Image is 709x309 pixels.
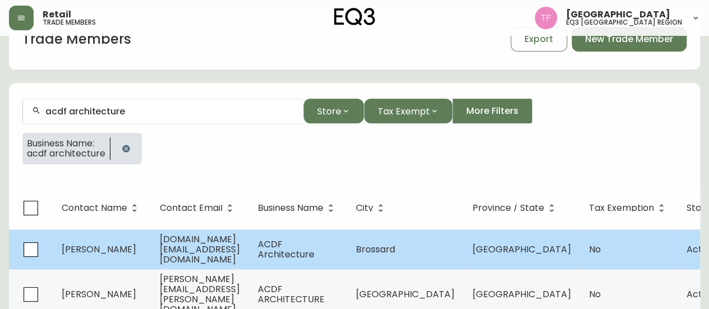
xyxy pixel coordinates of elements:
[356,205,373,211] span: City
[317,104,341,118] span: Store
[27,149,105,159] span: acdf architecture
[589,243,601,256] span: No
[525,33,553,45] span: Export
[585,33,673,45] span: New Trade Member
[356,288,455,301] span: [GEOGRAPHIC_DATA]
[378,104,430,118] span: Tax Exempt
[62,205,127,211] span: Contact Name
[566,10,670,19] span: [GEOGRAPHIC_DATA]
[356,203,388,213] span: City
[27,139,105,149] span: Business Name:
[45,106,294,117] input: Search
[62,243,136,256] span: [PERSON_NAME]
[472,288,571,301] span: [GEOGRAPHIC_DATA]
[452,99,532,123] button: More Filters
[258,203,338,213] span: Business Name
[43,19,96,26] h5: trade members
[258,283,325,306] span: ACDF ARCHITECTURE
[511,27,567,52] button: Export
[62,288,136,301] span: [PERSON_NAME]
[160,233,240,266] span: [DOMAIN_NAME][EMAIL_ADDRESS][DOMAIN_NAME]
[22,30,131,49] h1: Trade Members
[566,19,682,26] h5: eq3 [GEOGRAPHIC_DATA] region
[589,205,654,211] span: Tax Exemption
[334,8,376,26] img: logo
[572,27,687,52] button: New Trade Member
[472,205,544,211] span: Province / State
[258,238,314,261] span: ACDF Architecture
[62,203,142,213] span: Contact Name
[160,205,223,211] span: Contact Email
[589,288,601,301] span: No
[364,99,452,123] button: Tax Exempt
[589,203,669,213] span: Tax Exemption
[258,205,323,211] span: Business Name
[472,243,571,256] span: [GEOGRAPHIC_DATA]
[535,7,557,29] img: 971393357b0bdd4f0581b88529d406f6
[466,105,518,117] span: More Filters
[303,99,364,123] button: Store
[356,243,395,256] span: Brossard
[160,203,237,213] span: Contact Email
[472,203,559,213] span: Province / State
[43,10,71,19] span: Retail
